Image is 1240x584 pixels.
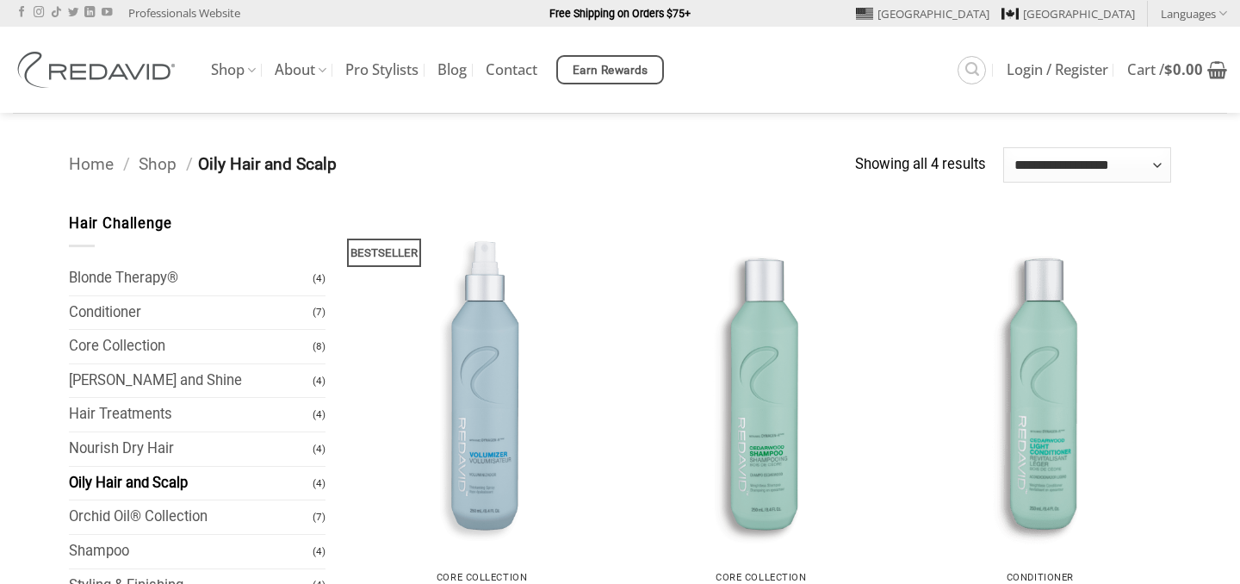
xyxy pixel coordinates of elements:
span: (4) [313,366,325,396]
a: Shampoo [69,535,313,568]
img: REDAVID Cedarwood Shampoo - 1 [629,213,892,562]
a: Contact [486,54,537,85]
a: Follow on YouTube [102,7,112,19]
a: Shop [139,154,177,174]
span: $ [1164,59,1173,79]
a: Hair Treatments [69,398,313,432]
p: Core Collection [638,572,883,583]
span: (4) [313,400,325,430]
a: Languages [1161,1,1227,26]
img: REDAVID Cedarwood Light Conditioner - 1 [909,213,1172,562]
a: Nourish Dry Hair [69,432,313,466]
a: Core Collection [69,330,313,363]
span: Cart / [1127,63,1203,77]
a: Pro Stylists [345,54,418,85]
p: Showing all 4 results [855,153,986,177]
a: Follow on Facebook [16,7,27,19]
span: (4) [313,537,325,567]
span: (4) [313,434,325,464]
span: (4) [313,469,325,499]
a: Blonde Therapy® [69,262,313,295]
a: Login / Register [1007,54,1108,85]
a: [PERSON_NAME] and Shine [69,364,313,398]
nav: Breadcrumb [69,152,855,178]
a: Shop [211,53,256,87]
a: Conditioner [69,296,313,330]
a: Follow on TikTok [51,7,61,19]
a: Follow on Twitter [68,7,78,19]
p: Core Collection [359,572,604,583]
a: About [275,53,326,87]
span: (7) [313,502,325,532]
a: Follow on LinkedIn [84,7,95,19]
span: / [186,154,193,174]
a: [GEOGRAPHIC_DATA] [856,1,989,27]
span: (4) [313,264,325,294]
a: Oily Hair and Scalp [69,467,313,500]
span: Earn Rewards [573,61,648,80]
a: Home [69,154,114,174]
a: View cart [1127,51,1227,89]
a: Blog [437,54,467,85]
a: Orchid Oil® Collection [69,500,313,534]
bdi: 0.00 [1164,59,1203,79]
select: Shop order [1003,147,1171,182]
a: Follow on Instagram [34,7,44,19]
span: (7) [313,297,325,327]
strong: Free Shipping on Orders $75+ [549,7,691,20]
span: (8) [313,332,325,362]
span: Login / Register [1007,63,1108,77]
a: Search [958,56,986,84]
img: REDAVID Salon Products | United States [13,52,185,88]
span: Hair Challenge [69,215,172,232]
a: Earn Rewards [556,55,664,84]
a: [GEOGRAPHIC_DATA] [1001,1,1135,27]
p: Conditioner [918,572,1163,583]
img: REDAVID Volumizer Thickening Spray - 1 1 [350,213,613,562]
span: / [123,154,130,174]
